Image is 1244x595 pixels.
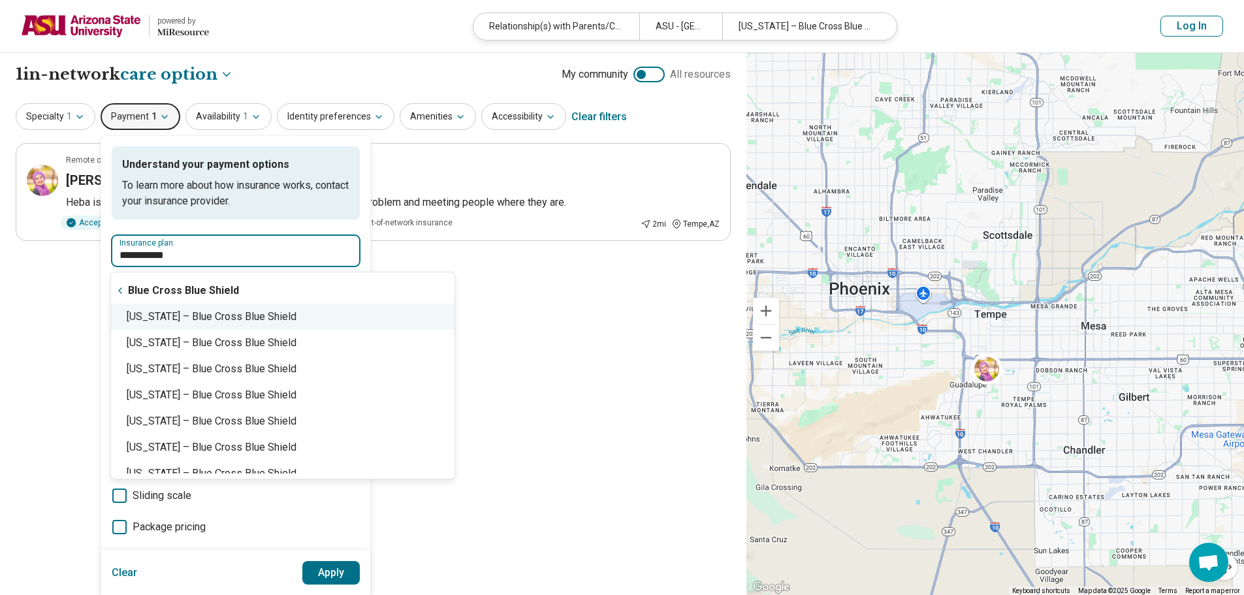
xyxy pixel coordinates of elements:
div: Suggestions [111,278,455,474]
div: [US_STATE] – Blue Cross Blue Shield [111,330,455,356]
div: 2 mi [641,218,666,230]
button: Care options [120,63,233,86]
button: Availability [185,103,272,130]
button: Payment [101,103,180,130]
div: powered by [157,15,209,27]
div: ASU - [GEOGRAPHIC_DATA], [GEOGRAPHIC_DATA], [GEOGRAPHIC_DATA] [639,13,722,40]
a: Report a map error [1185,587,1240,594]
div: Open chat [1189,543,1228,582]
span: All resources [670,67,731,82]
div: [US_STATE] – Blue Cross Blue Shield [111,304,455,330]
img: Arizona State University [21,10,141,42]
button: Amenities [400,103,476,130]
div: [US_STATE] – Blue Cross Blue Shield [111,408,455,434]
div: Tempe , AZ [671,218,720,230]
div: [US_STATE] – Blue Cross Blue Shield [111,356,455,382]
button: Apply [302,561,360,585]
button: Identity preferences [277,103,394,130]
span: Sliding scale [133,488,191,504]
button: Specialty [16,103,95,130]
div: Blue Cross Blue Shield [111,278,455,304]
span: care option [120,63,217,86]
div: [US_STATE] – Blue Cross Blue Shield [111,460,455,487]
button: Zoom in [753,298,779,324]
span: My community [562,67,628,82]
button: Clear [112,561,138,585]
div: Accepting clients [61,216,150,230]
h3: [PERSON_NAME] [66,171,168,189]
span: Package pricing [133,519,206,535]
button: Zoom out [753,325,779,351]
p: To learn more about how insurance works, contact your insurance provider. [122,178,349,209]
button: Log In [1160,16,1223,37]
div: Relationship(s) with Parents/Children/Family [473,13,639,40]
div: [US_STATE] – Blue Cross Blue Shield [722,13,888,40]
button: Accessibility [481,103,566,130]
div: [US_STATE] – Blue Cross Blue Shield [111,382,455,408]
label: Insurance plan [120,239,352,247]
a: Terms (opens in new tab) [1158,587,1177,594]
p: Heba is passionate about helping people come to the root of the problem and meeting people where ... [66,195,720,210]
p: Understand your payment options [122,157,349,172]
span: Map data ©2025 Google [1078,587,1151,594]
p: Remote or In-person [66,154,139,166]
span: 1 [67,110,72,123]
h1: 1 in-network [16,63,233,86]
div: [US_STATE] – Blue Cross Blue Shield [111,434,455,460]
span: 1 [152,110,157,123]
div: Clear filters [571,101,627,133]
span: Out-of-network insurance [361,217,453,229]
span: 1 [243,110,248,123]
